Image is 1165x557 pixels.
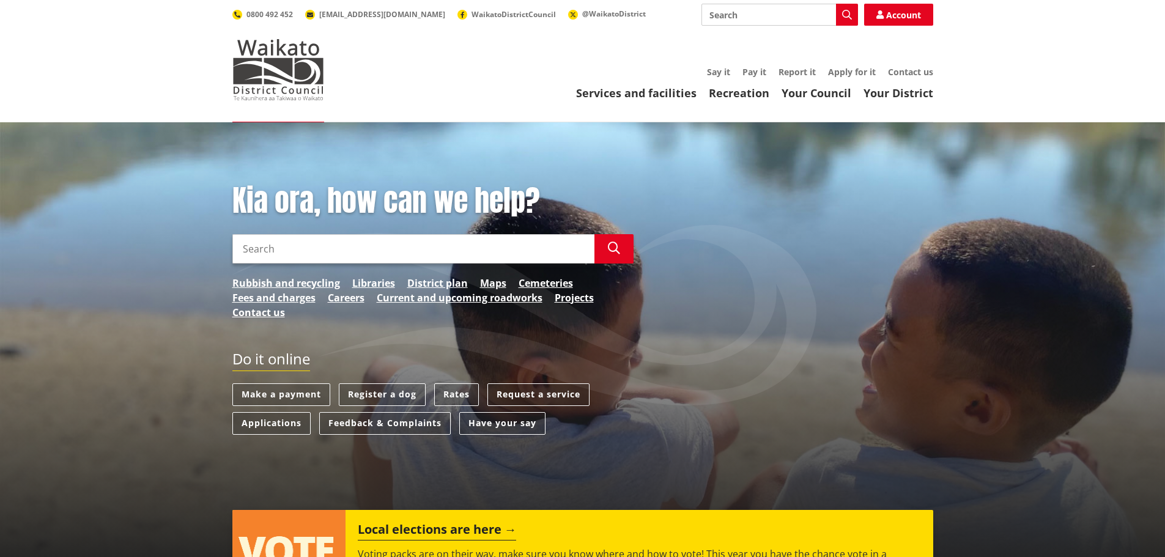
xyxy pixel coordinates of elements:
[232,350,310,372] h2: Do it online
[707,66,730,78] a: Say it
[352,276,395,290] a: Libraries
[568,9,646,19] a: @WaikatoDistrict
[232,183,634,219] h1: Kia ora, how can we help?
[246,9,293,20] span: 0800 492 452
[232,276,340,290] a: Rubbish and recycling
[864,4,933,26] a: Account
[232,383,330,406] a: Make a payment
[472,9,556,20] span: WaikatoDistrictCouncil
[487,383,590,406] a: Request a service
[457,9,556,20] a: WaikatoDistrictCouncil
[888,66,933,78] a: Contact us
[782,86,851,100] a: Your Council
[319,412,451,435] a: Feedback & Complaints
[555,290,594,305] a: Projects
[779,66,816,78] a: Report it
[377,290,542,305] a: Current and upcoming roadworks
[582,9,646,19] span: @WaikatoDistrict
[232,412,311,435] a: Applications
[305,9,445,20] a: [EMAIL_ADDRESS][DOMAIN_NAME]
[864,86,933,100] a: Your District
[407,276,468,290] a: District plan
[319,9,445,20] span: [EMAIL_ADDRESS][DOMAIN_NAME]
[232,305,285,320] a: Contact us
[480,276,506,290] a: Maps
[232,39,324,100] img: Waikato District Council - Te Kaunihera aa Takiwaa o Waikato
[742,66,766,78] a: Pay it
[459,412,546,435] a: Have your say
[434,383,479,406] a: Rates
[232,9,293,20] a: 0800 492 452
[232,290,316,305] a: Fees and charges
[709,86,769,100] a: Recreation
[828,66,876,78] a: Apply for it
[232,234,594,264] input: Search input
[519,276,573,290] a: Cemeteries
[358,522,516,540] h2: Local elections are here
[576,86,697,100] a: Services and facilities
[701,4,858,26] input: Search input
[339,383,426,406] a: Register a dog
[328,290,364,305] a: Careers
